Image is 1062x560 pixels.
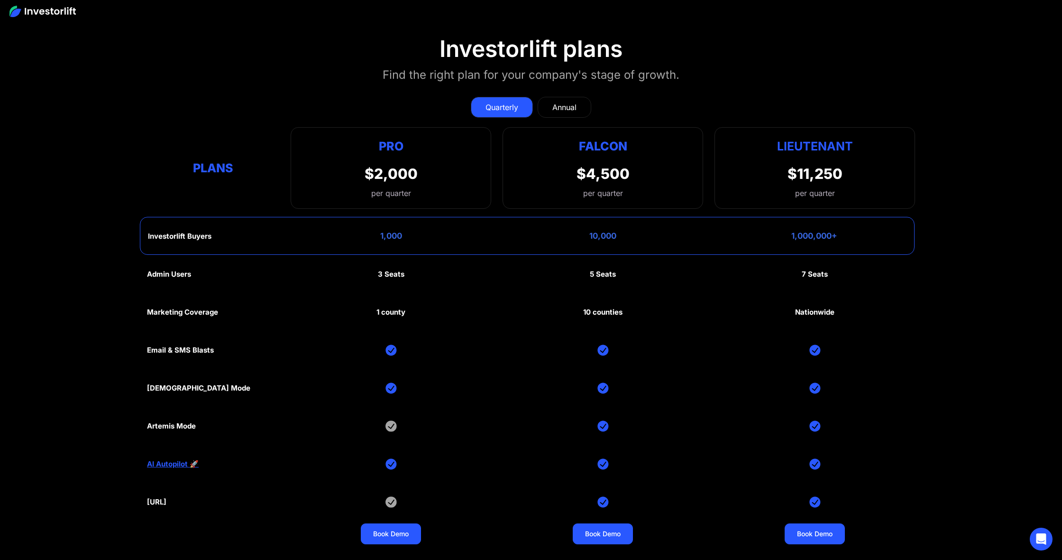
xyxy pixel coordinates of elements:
[148,232,211,241] div: Investorlift Buyers
[365,187,418,199] div: per quarter
[380,231,402,241] div: 1,000
[378,270,404,279] div: 3 Seats
[147,384,250,392] div: [DEMOGRAPHIC_DATA] Mode
[439,35,623,63] div: Investorlift plans
[147,270,191,279] div: Admin Users
[376,308,405,317] div: 1 county
[147,422,196,430] div: Artemis Mode
[583,187,623,199] div: per quarter
[802,270,828,279] div: 7 Seats
[147,159,279,177] div: Plans
[485,102,518,113] div: Quarterly
[577,165,630,182] div: $4,500
[147,308,218,317] div: Marketing Coverage
[383,66,679,84] div: Find the right plan for your company's stage of growth.
[579,137,627,156] div: Falcon
[1030,528,1053,551] div: Open Intercom Messenger
[583,308,623,317] div: 10 counties
[552,102,577,113] div: Annual
[795,308,834,317] div: Nationwide
[147,460,199,468] a: AI Autopilot 🚀
[589,231,616,241] div: 10,000
[791,231,837,241] div: 1,000,000+
[787,165,842,182] div: $11,250
[795,187,835,199] div: per quarter
[361,523,421,544] a: Book Demo
[590,270,616,279] div: 5 Seats
[365,137,418,156] div: Pro
[147,346,214,355] div: Email & SMS Blasts
[365,165,418,182] div: $2,000
[785,523,845,544] a: Book Demo
[777,139,853,153] strong: Lieutenant
[147,498,166,506] div: [URL]
[573,523,633,544] a: Book Demo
